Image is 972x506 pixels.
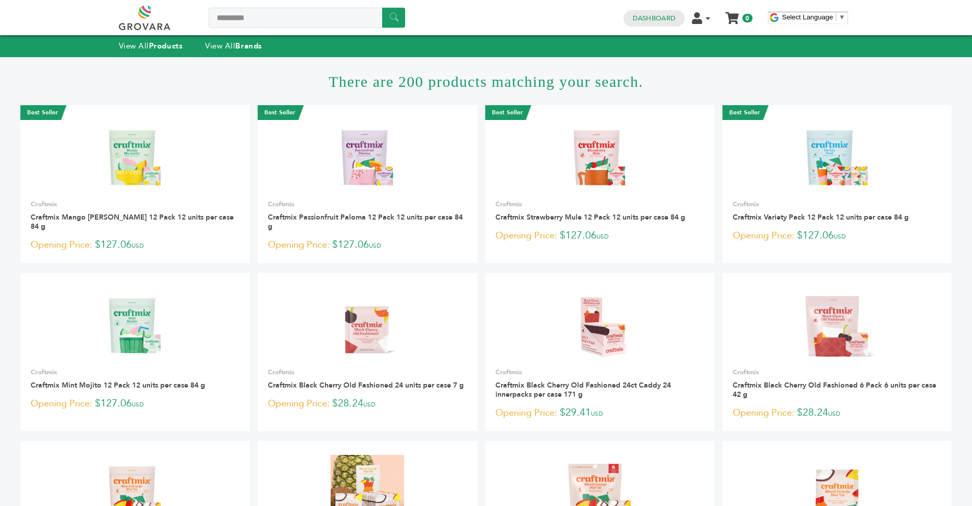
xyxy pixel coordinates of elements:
img: Craftmix Passionfruit Paloma 12 Pack 12 units per case 84 g [331,119,405,193]
span: ▼ [839,13,845,21]
a: Select Language​ [782,13,845,21]
img: Craftmix Mango Margarita 12 Pack 12 units per case 84 g [98,119,172,193]
p: Craftmix [733,368,941,377]
a: Craftmix Black Cherry Old Fashioned 24 units per case 7 g [268,380,464,390]
span: 0 [742,14,752,22]
input: Search a product or brand... [209,8,405,28]
img: Craftmix Black Cherry Old Fashioned 24 units per case 7 g [312,287,423,361]
p: $29.41 [495,405,704,421]
p: $127.06 [495,228,704,244]
span: Opening Price: [268,397,330,411]
strong: Products [149,41,183,51]
p: Craftmix [268,200,466,209]
span: Opening Price: [31,238,92,252]
span: Opening Price: [268,238,330,252]
span: Opening Price: [733,406,794,420]
p: Craftmix [31,368,239,377]
img: Craftmix Black Cherry Old Fashioned 6 Pack 6 units per case 42 g [782,287,892,361]
a: My Cart [726,9,738,20]
span: Opening Price: [31,397,92,411]
span: USD [363,400,376,408]
span: USD [591,409,603,418]
a: Craftmix Mango [PERSON_NAME] 12 Pack 12 units per case 84 g [31,212,234,231]
a: Craftmix Passionfruit Paloma 12 Pack 12 units per case 84 g [268,212,463,231]
p: Craftmix [495,368,704,377]
img: Craftmix Black Cherry Old Fashioned 24ct Caddy 24 innerpacks per case 171 g [544,287,655,361]
p: Craftmix [268,368,466,377]
span: USD [828,409,840,418]
span: USD [834,232,846,240]
a: Craftmix Mint Mojito 12 Pack 12 units per case 84 g [31,380,205,390]
span: USD [596,232,609,240]
a: Craftmix Variety Pack 12 Pack 12 units per case 84 g [733,212,909,222]
p: Craftmix [31,200,239,209]
p: $28.24 [268,396,466,412]
span: Select Language [782,13,833,21]
a: View AllBrands [205,41,262,51]
span: Opening Price: [733,229,794,243]
img: Craftmix Variety Pack 12 Pack 12 units per case 84 g [800,119,874,193]
a: View AllProducts [119,41,183,51]
p: $127.06 [31,237,239,253]
p: $127.06 [733,228,941,244]
a: Craftmix Black Cherry Old Fashioned 6 Pack 6 units per case 42 g [733,380,936,399]
img: Craftmix Mint Mojito 12 Pack 12 units per case 84 g [98,287,172,361]
span: USD [132,242,144,250]
p: $28.24 [733,405,941,421]
span: Opening Price: [495,229,557,243]
strong: Brands [235,41,262,51]
a: Dashboard [633,14,676,23]
span: USD [132,400,144,408]
p: $127.06 [31,396,239,412]
img: Craftmix Strawberry Mule 12 Pack 12 units per case 84 g [563,119,637,193]
a: Craftmix Black Cherry Old Fashioned 24ct Caddy 24 innerpacks per case 171 g [495,380,671,399]
span: USD [369,242,381,250]
span: Opening Price: [495,406,557,420]
a: Craftmix Strawberry Mule 12 Pack 12 units per case 84 g [495,212,685,222]
p: Craftmix [495,200,704,209]
h1: There are 200 products matching your search. [20,57,952,105]
p: Craftmix [733,200,941,209]
p: $127.06 [268,237,466,253]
